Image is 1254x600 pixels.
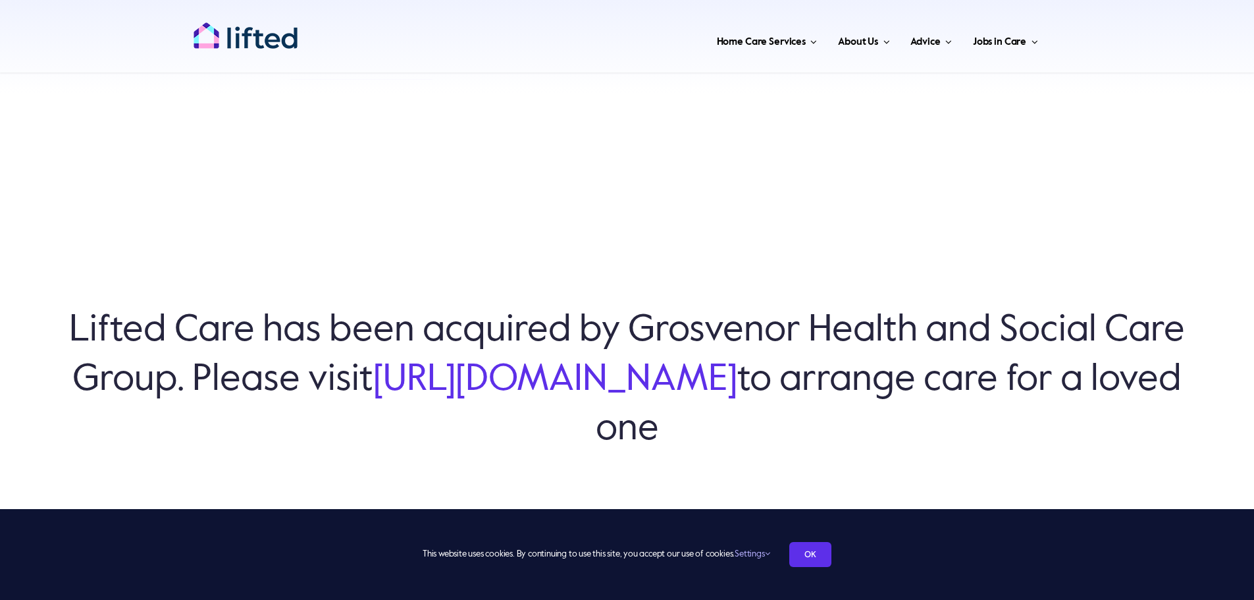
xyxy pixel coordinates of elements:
a: Settings [735,550,770,559]
span: About Us [838,32,878,53]
a: Advice [906,20,955,59]
span: Advice [910,32,940,53]
nav: Main Menu [340,20,1042,59]
a: lifted-logo [193,22,298,35]
a: About Us [834,20,893,59]
a: Jobs in Care [969,20,1042,59]
a: [URL][DOMAIN_NAME] [373,362,737,398]
a: Home Care Services [713,20,822,59]
h6: Lifted Care has been acquired by Grosvenor Health and Social Care Group. Please visit to arrange ... [66,306,1188,454]
span: Jobs in Care [973,32,1026,53]
a: OK [789,542,831,567]
span: Home Care Services [717,32,806,53]
span: This website uses cookies. By continuing to use this site, you accept our use of cookies. [423,544,770,565]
